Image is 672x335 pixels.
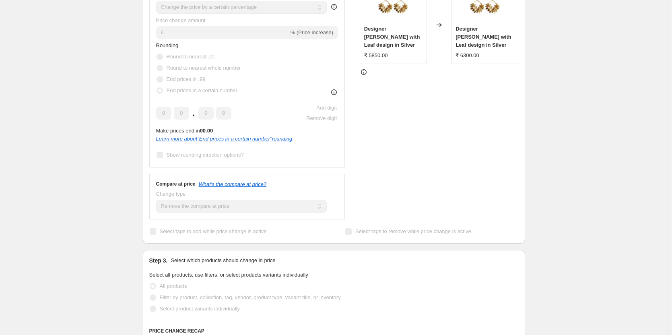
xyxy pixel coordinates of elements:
button: What's the compare at price? [199,181,267,187]
span: % (Price increase) [291,29,333,35]
div: help [330,3,338,11]
div: ₹ 6300.00 [456,52,479,60]
span: Show rounding direction options? [167,152,244,158]
span: Price change amount [156,17,206,23]
h6: PRICE CHANGE RECAP [149,328,519,334]
span: Round to nearest whole number [167,65,241,71]
input: ﹡ [156,107,171,120]
span: End prices in .99 [167,76,206,82]
h2: Step 3. [149,256,168,265]
span: Change type [156,191,186,197]
h3: Compare at price [156,181,196,187]
input: ﹡ [198,107,214,120]
span: Make prices end in [156,128,213,134]
input: -15 [156,26,289,39]
div: ₹ 5850.00 [364,52,388,60]
span: Designer [PERSON_NAME] with Leaf design in Silver [456,26,511,48]
p: Select which products should change in price [171,256,275,265]
span: Select all products, use filters, or select products variants individually [149,272,308,278]
input: ﹡ [216,107,231,120]
span: Select tags to add while price change is active [160,228,267,234]
i: Learn more about " End prices in a certain number " rounding [156,136,293,142]
span: All products [160,283,187,289]
span: Select product variants individually [160,306,240,312]
a: Learn more about"End prices in a certain number"rounding [156,136,293,142]
span: . [192,107,196,120]
span: Select tags to remove while price change is active [355,228,471,234]
span: Designer [PERSON_NAME] with Leaf design in Silver [364,26,420,48]
span: End prices in a certain number [167,87,237,93]
span: Filter by product, collection, tag, vendor, product type, variant title, or inventory [160,294,341,300]
span: Rounding [156,42,179,48]
b: 00.00 [200,128,213,134]
span: Round to nearest .01 [167,54,215,60]
input: ﹡ [174,107,189,120]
